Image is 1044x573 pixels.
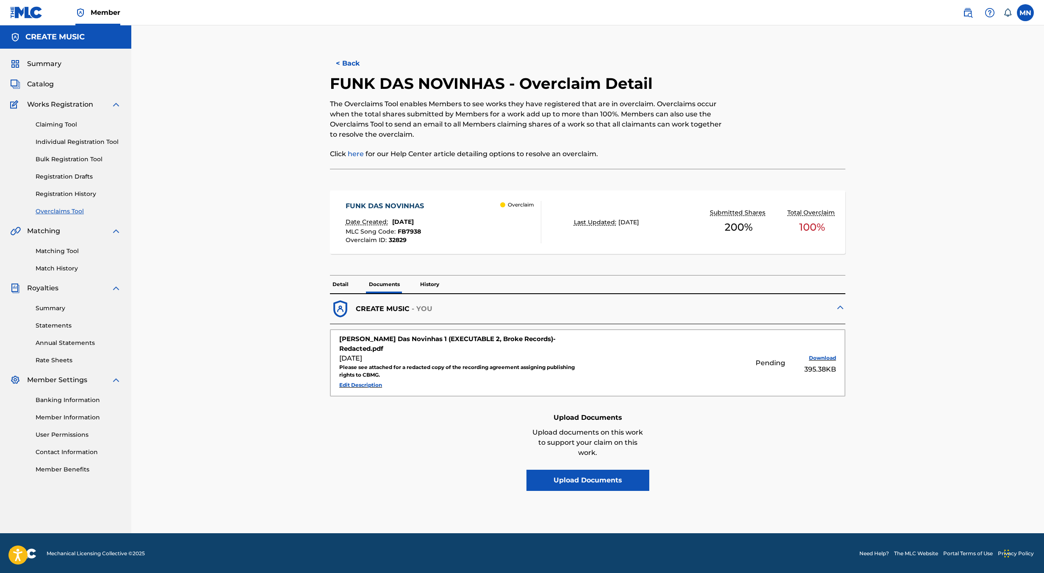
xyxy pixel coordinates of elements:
[1020,404,1044,472] iframe: Resource Center
[10,59,61,69] a: SummarySummary
[339,379,382,391] button: Edit Description
[330,275,351,293] p: Detail
[36,339,121,347] a: Annual Statements
[27,375,87,385] span: Member Settings
[27,59,61,69] span: Summary
[330,53,381,74] button: < Back
[859,550,889,557] a: Need Help?
[36,172,121,181] a: Registration Drafts
[10,375,20,385] img: Member Settings
[36,264,121,273] a: Match History
[366,275,402,293] p: Documents
[339,353,585,364] div: [DATE]
[348,150,364,158] a: here
[346,201,428,211] div: FUNK DAS NOVINHAS
[36,247,121,256] a: Matching Tool
[36,138,121,146] a: Individual Registration Tool
[330,299,351,320] img: dfb38c8551f6dcc1ac04.svg
[526,470,649,491] button: Upload Documents
[111,99,121,110] img: expand
[10,59,20,69] img: Summary
[1003,8,1012,17] div: Notifications
[75,8,86,18] img: Top Rightsholder
[36,430,121,439] a: User Permissions
[389,236,407,244] span: 32829
[1002,532,1044,573] iframe: Chat Widget
[36,207,121,216] a: Overclaims Tool
[27,99,93,110] span: Works Registration
[1017,4,1034,21] div: User Menu
[725,220,753,235] span: 200 %
[346,236,389,244] span: Overclaim ID :
[10,79,20,89] img: Catalog
[1004,541,1009,566] div: Drag
[36,465,121,474] a: Member Benefits
[330,99,727,140] p: The Overclaims Tool enables Members to see works they have registered that are in overclaim. Over...
[618,218,639,226] span: [DATE]
[36,120,121,129] a: Claiming Tool
[339,334,585,353] div: [PERSON_NAME] Das Novinhas 1 (EXECUTABLE 2, Broke Records)-Redacted.pdf
[574,218,618,227] p: Last Updated:
[36,155,121,164] a: Bulk Registration Tool
[339,364,585,379] div: Please see attached for a redacted copy of the recording agreement assigning publishing rights to...
[36,304,121,313] a: Summary
[10,99,21,110] img: Works Registration
[529,413,647,423] h6: Upload Documents
[330,190,845,254] a: FUNK DAS NOVINHASDate Created:[DATE]MLC Song Code:FB7938Overclaim ID:32829 OverclaimLast Updated:...
[36,413,121,422] a: Member Information
[10,226,21,236] img: Matching
[508,201,534,209] p: Overclaim
[710,208,767,217] p: Submitted Shares
[111,283,121,293] img: expand
[794,352,836,364] button: Download
[36,321,121,330] a: Statements
[10,548,36,559] img: logo
[835,302,845,312] img: expand-cell-toggle
[36,448,121,457] a: Contact Information
[943,550,993,557] a: Portal Terms of Use
[330,149,727,159] p: Click for our Help Center article detailing options to resolve an overclaim.
[91,8,120,17] span: Member
[981,4,998,21] div: Help
[985,8,995,18] img: help
[398,228,421,235] span: FB7938
[10,283,20,293] img: Royalties
[787,208,837,217] p: Total Overclaim
[111,375,121,385] img: expand
[10,32,20,42] img: Accounts
[25,32,85,42] h5: CREATE MUSIC
[36,396,121,405] a: Banking Information
[998,550,1034,557] a: Privacy Policy
[799,220,825,235] span: 100 %
[346,228,398,235] span: MLC Song Code :
[47,550,145,557] span: Mechanical Licensing Collective © 2025
[36,356,121,365] a: Rate Sheets
[27,226,60,236] span: Matching
[346,218,390,226] p: Date Created:
[10,6,43,19] img: MLC Logo
[330,74,657,93] h2: FUNK DAS NOVINHAS - Overclaim Detail
[356,304,410,314] p: CREATE MUSIC
[412,304,433,314] p: - YOU
[418,275,442,293] p: History
[529,427,647,458] p: Upload documents on this work to support your claim on this work.
[963,8,973,18] img: search
[27,79,54,89] span: Catalog
[756,358,785,368] div: Pending
[27,283,58,293] span: Royalties
[894,550,938,557] a: The MLC Website
[794,364,836,375] div: 395.38KB
[392,218,414,226] span: [DATE]
[10,79,54,89] a: CatalogCatalog
[36,190,121,198] a: Registration History
[959,4,976,21] a: Public Search
[111,226,121,236] img: expand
